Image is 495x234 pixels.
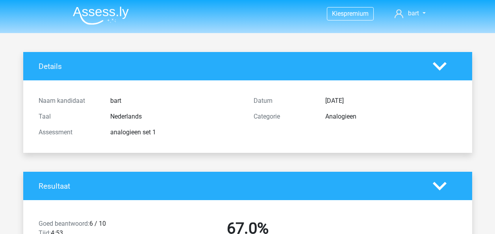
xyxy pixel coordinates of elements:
[33,112,104,121] div: Taal
[39,182,421,191] h4: Resultaat
[39,62,421,71] h4: Details
[408,9,419,17] span: bart
[33,96,104,106] div: Naam kandidaat
[332,10,344,17] span: Kies
[33,128,104,137] div: Assessment
[248,96,319,106] div: Datum
[104,112,248,121] div: Nederlands
[104,128,248,137] div: analogieen set 1
[73,6,129,25] img: Assessly
[104,96,248,106] div: bart
[248,112,319,121] div: Categorie
[344,10,369,17] span: premium
[319,112,463,121] div: Analogieen
[327,8,373,19] a: Kiespremium
[39,220,89,227] span: Goed beantwoord:
[391,9,428,18] a: bart
[319,96,463,106] div: [DATE]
